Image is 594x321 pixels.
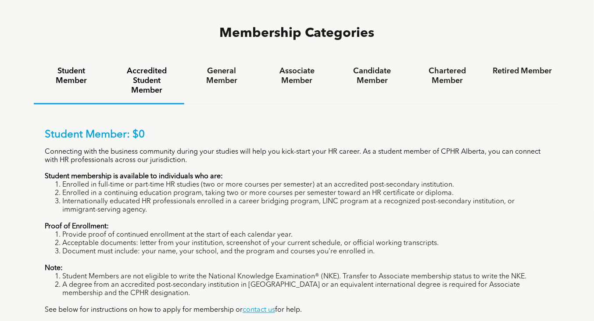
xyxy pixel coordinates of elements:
[62,240,549,248] li: Acceptable documents: letter from your institution, screenshot of your current schedule, or offic...
[62,281,549,298] li: A degree from an accredited post-secondary institution in [GEOGRAPHIC_DATA] or an equivalent inte...
[418,66,477,86] h4: Chartered Member
[45,224,109,231] strong: Proof of Enrollment:
[42,66,101,86] h4: Student Member
[45,265,63,272] strong: Note:
[220,27,375,40] span: Membership Categories
[62,181,549,190] li: Enrolled in full-time or part-time HR studies (two or more courses per semester) at an accredited...
[45,129,549,141] p: Student Member: $0
[62,248,549,256] li: Document must include: your name, your school, and the program and courses you’re enrolled in.
[45,307,549,315] p: See below for instructions on how to apply for membership or for help.
[62,198,549,215] li: Internationally educated HR professionals enrolled in a career bridging program, LINC program at ...
[45,173,223,180] strong: Student membership is available to individuals who are:
[267,66,326,86] h4: Associate Member
[192,66,251,86] h4: General Member
[243,307,275,314] a: contact us
[493,66,552,76] h4: Retired Member
[45,148,549,165] p: Connecting with the business community during your studies will help you kick-start your HR caree...
[62,190,549,198] li: Enrolled in a continuing education program, taking two or more courses per semester toward an HR ...
[343,66,402,86] h4: Candidate Member
[62,273,549,281] li: Student Members are not eligible to write the National Knowledge Examination® (NKE). Transfer to ...
[62,231,549,240] li: Provide proof of continued enrollment at the start of each calendar year.
[117,66,176,95] h4: Accredited Student Member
